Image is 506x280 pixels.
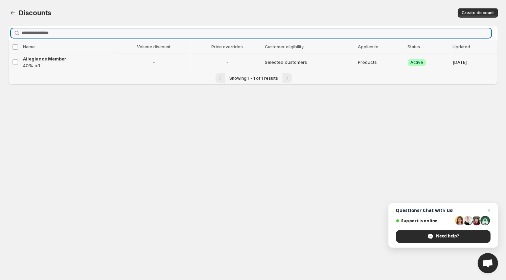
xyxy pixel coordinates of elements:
span: - [118,59,189,66]
span: Active [410,60,423,65]
span: Status [408,44,420,49]
button: Create discount [458,8,498,18]
td: Selected customers [263,53,356,71]
span: Volume discount [137,44,170,49]
td: [DATE] [450,53,498,71]
span: Applies to [358,44,378,49]
a: Open chat [478,253,498,273]
span: Updated [452,44,470,49]
span: Allegiance Member [23,56,66,61]
span: Customer eligibility [265,44,304,49]
nav: Pagination [8,71,498,85]
span: Showing 1 - 1 of 1 results [229,76,278,81]
td: Products [356,53,406,71]
span: Need help? [396,230,490,243]
span: Support is online [396,218,453,223]
span: Discounts [19,9,51,17]
button: Back to dashboard [8,8,18,18]
span: Create discount [462,10,494,16]
span: Need help? [436,233,459,239]
a: Allegiance Member [23,55,114,62]
span: - [193,59,261,66]
p: 40% off [23,62,114,69]
span: Name [23,44,35,49]
span: Price overrides [211,44,243,49]
span: Questions? Chat with us! [396,208,490,213]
